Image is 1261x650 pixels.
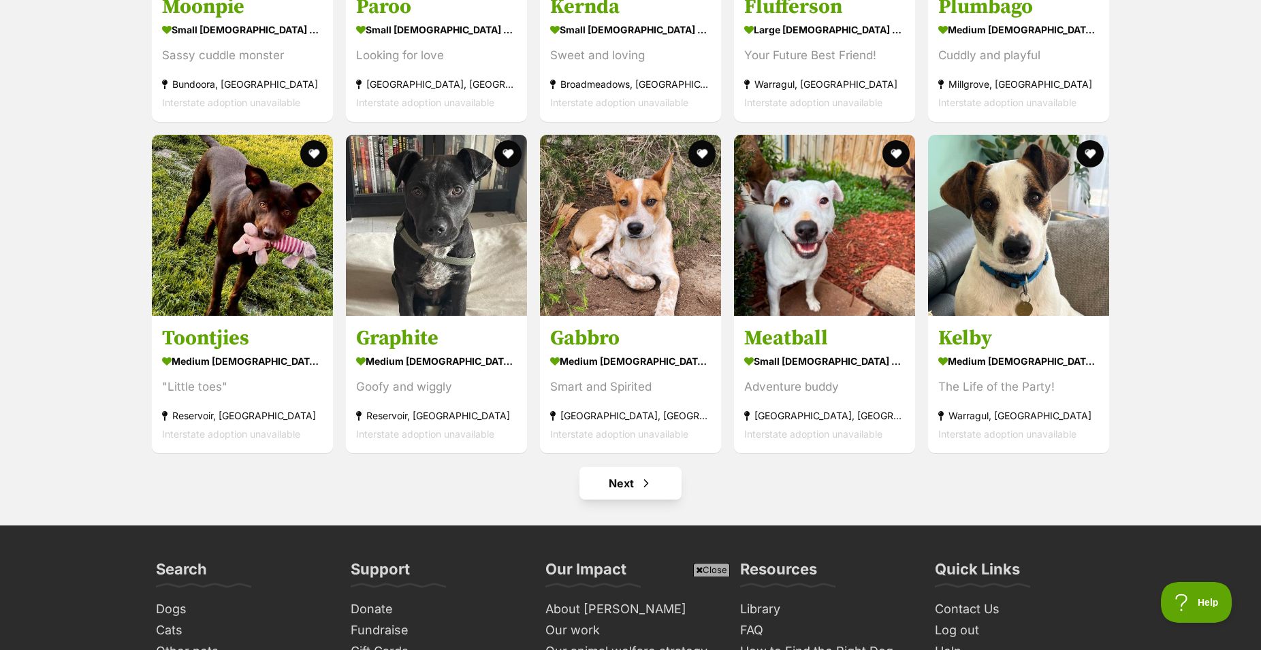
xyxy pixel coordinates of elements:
div: Warragul, [GEOGRAPHIC_DATA] [744,75,905,93]
iframe: Advertisement [383,582,878,643]
h3: Graphite [356,325,517,351]
a: Next page [579,467,682,500]
button: favourite [1076,140,1104,167]
div: small [DEMOGRAPHIC_DATA] Dog [550,20,711,39]
div: Smart and Spirited [550,378,711,396]
img: Meatball [734,135,915,316]
img: Graphite [346,135,527,316]
span: Interstate adoption unavailable [938,428,1076,440]
div: small [DEMOGRAPHIC_DATA] Dog [356,20,517,39]
a: Cats [150,620,332,641]
a: Gabbro medium [DEMOGRAPHIC_DATA] Dog Smart and Spirited [GEOGRAPHIC_DATA], [GEOGRAPHIC_DATA] Inte... [540,315,721,453]
span: Interstate adoption unavailable [356,97,494,108]
div: medium [DEMOGRAPHIC_DATA] Dog [938,20,1099,39]
button: favourite [882,140,910,167]
div: Cuddly and playful [938,46,1099,65]
div: [GEOGRAPHIC_DATA], [GEOGRAPHIC_DATA] [744,406,905,425]
a: Fundraise [345,620,526,641]
div: medium [DEMOGRAPHIC_DATA] Dog [356,351,517,371]
h3: Our Impact [545,559,626,587]
h3: Gabbro [550,325,711,351]
div: Sweet and loving [550,46,711,65]
a: Meatball small [DEMOGRAPHIC_DATA] Dog Adventure buddy [GEOGRAPHIC_DATA], [GEOGRAPHIC_DATA] Inters... [734,315,915,453]
div: small [DEMOGRAPHIC_DATA] Dog [162,20,323,39]
a: Log out [929,620,1111,641]
a: Graphite medium [DEMOGRAPHIC_DATA] Dog Goofy and wiggly Reservoir, [GEOGRAPHIC_DATA] Interstate a... [346,315,527,453]
div: The Life of the Party! [938,378,1099,396]
div: Reservoir, [GEOGRAPHIC_DATA] [162,406,323,425]
span: Interstate adoption unavailable [356,428,494,440]
span: Interstate adoption unavailable [162,428,300,440]
h3: Search [156,559,207,587]
div: Adventure buddy [744,378,905,396]
div: Your Future Best Friend! [744,46,905,65]
span: Close [693,563,730,576]
div: small [DEMOGRAPHIC_DATA] Dog [744,351,905,371]
a: Kelby medium [DEMOGRAPHIC_DATA] Dog The Life of the Party! Warragul, [GEOGRAPHIC_DATA] Interstate... [928,315,1109,453]
h3: Quick Links [935,559,1020,587]
a: Contact Us [929,599,1111,620]
iframe: Help Scout Beacon - Open [1161,582,1234,623]
h3: Support [351,559,410,587]
div: Sassy cuddle monster [162,46,323,65]
div: Broadmeadows, [GEOGRAPHIC_DATA] [550,75,711,93]
a: Donate [345,599,526,620]
div: [GEOGRAPHIC_DATA], [GEOGRAPHIC_DATA] [356,75,517,93]
h3: Kelby [938,325,1099,351]
img: Toontjies [152,135,333,316]
span: Interstate adoption unavailable [550,97,688,108]
div: medium [DEMOGRAPHIC_DATA] Dog [938,351,1099,371]
h3: Meatball [744,325,905,351]
div: Reservoir, [GEOGRAPHIC_DATA] [356,406,517,425]
span: Interstate adoption unavailable [162,97,300,108]
button: favourite [688,140,716,167]
span: Interstate adoption unavailable [744,428,882,440]
button: favourite [300,140,328,167]
a: Toontjies medium [DEMOGRAPHIC_DATA] Dog "Little toes" Reservoir, [GEOGRAPHIC_DATA] Interstate ado... [152,315,333,453]
h3: Toontjies [162,325,323,351]
div: [GEOGRAPHIC_DATA], [GEOGRAPHIC_DATA] [550,406,711,425]
div: medium [DEMOGRAPHIC_DATA] Dog [550,351,711,371]
div: Warragul, [GEOGRAPHIC_DATA] [938,406,1099,425]
div: Looking for love [356,46,517,65]
div: Bundoora, [GEOGRAPHIC_DATA] [162,75,323,93]
img: Gabbro [540,135,721,316]
span: Interstate adoption unavailable [744,97,882,108]
button: favourite [494,140,522,167]
img: Kelby [928,135,1109,316]
div: "Little toes" [162,378,323,396]
span: Interstate adoption unavailable [938,97,1076,108]
nav: Pagination [150,467,1111,500]
a: Dogs [150,599,332,620]
div: Millgrove, [GEOGRAPHIC_DATA] [938,75,1099,93]
span: Interstate adoption unavailable [550,428,688,440]
h3: Resources [740,559,817,587]
div: Goofy and wiggly [356,378,517,396]
div: large [DEMOGRAPHIC_DATA] Dog [744,20,905,39]
div: medium [DEMOGRAPHIC_DATA] Dog [162,351,323,371]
